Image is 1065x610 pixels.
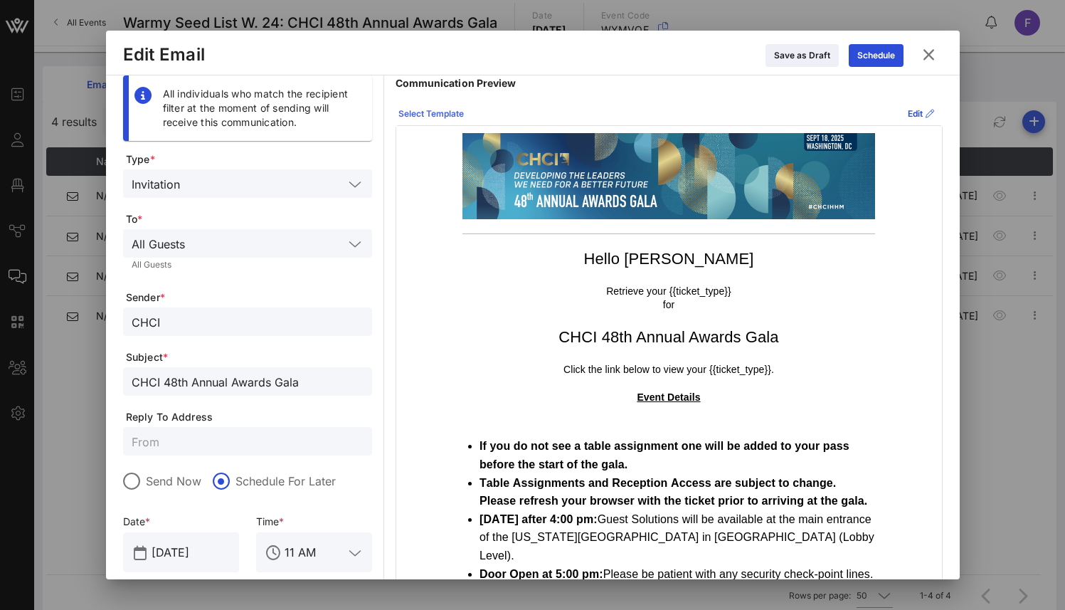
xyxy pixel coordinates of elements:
[132,372,364,391] input: Subject
[462,363,875,377] p: Click the link below to view your {{ticket_type}}.
[583,250,753,268] span: Hello [PERSON_NAME]
[479,568,874,599] span: Please be patient with any security check-point lines. You can view a Gala timed agenda and honor...
[123,229,372,258] div: All Guests
[126,410,372,424] span: Reply To Address
[390,102,472,125] button: Select Template
[899,102,943,125] button: Edit
[235,474,336,488] label: Schedule For Later
[396,75,943,91] p: Communication Preview
[132,178,180,191] div: Invitation
[857,48,895,63] div: Schedule
[126,212,372,226] span: To
[774,48,830,63] div: Save as Draft
[479,568,603,580] strong: Door Open at 5:00 pm:
[132,312,364,331] input: From
[908,107,934,121] div: Edit
[123,578,372,606] p: *The time zone of this communication is the same as the time zone of the event (US/Eastern)
[126,290,372,305] span: Sender
[398,107,464,121] div: Select Template
[849,44,904,67] button: Schedule
[134,546,147,560] button: prepend icon
[132,238,185,251] div: All Guests
[765,44,839,67] button: Save as Draft
[163,87,361,130] div: All individuals who match the recipient filter at the moment of sending will receive this communi...
[126,350,372,364] span: Subject
[462,233,875,234] table: divider
[123,44,206,65] div: Edit Email
[462,285,875,312] p: Retrieve your {{ticket_type}} for
[146,474,201,488] label: Send Now
[248,514,381,530] div: Time
[126,152,372,167] span: Type
[132,432,364,451] input: From
[123,169,372,198] div: Invitation
[479,440,849,470] strong: If you do not see a table assignment one will be added to your pass before the start of the gala.
[479,477,867,508] strong: Table Assignments and Reception Access are subject to change. Please refresh your browser with th...
[132,261,364,269] div: All Guests
[115,514,248,530] div: Date
[462,327,875,349] h1: CHCI 48th Annual Awards Gala
[637,391,700,403] strong: Event Details
[479,513,598,525] strong: [DATE] after 4:00 pm:
[479,513,874,562] span: Guest Solutions will be available at the main entrance of the [US_STATE][GEOGRAPHIC_DATA] in [GEO...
